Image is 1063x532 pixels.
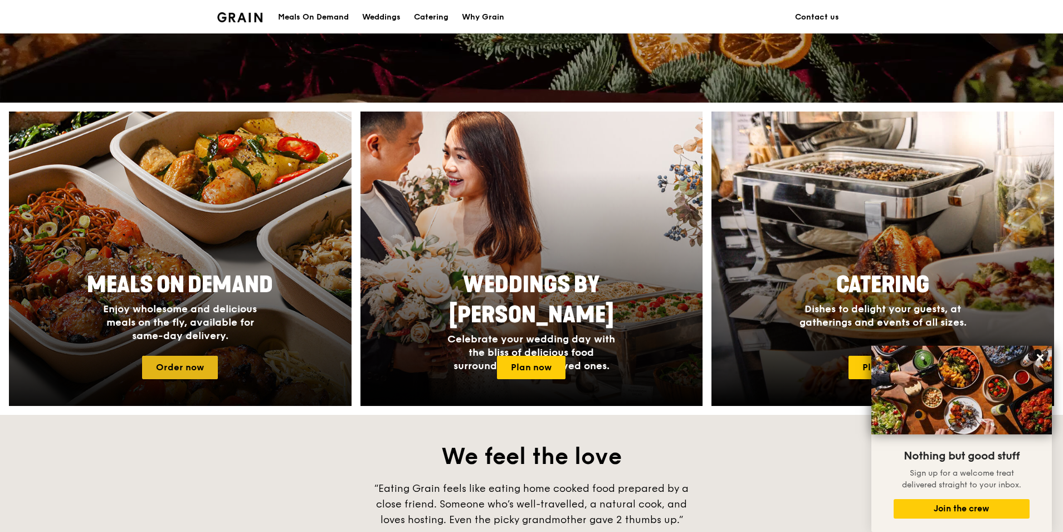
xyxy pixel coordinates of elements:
button: Close [1031,349,1049,366]
a: Catering [407,1,455,34]
a: Weddings [355,1,407,34]
a: CateringDishes to delight your guests, at gatherings and events of all sizes.Plan now [711,112,1054,406]
a: Meals On DemandEnjoy wholesome and delicious meals on the fly, available for same-day delivery.Or... [9,112,352,406]
img: weddings-card.4f3003b8.jpg [360,112,703,406]
span: Celebrate your wedding day with the bliss of delicious food surrounded by your loved ones. [447,333,615,372]
span: Dishes to delight your guests, at gatherings and events of all sizes. [799,303,967,328]
div: Catering [414,1,448,34]
span: Meals On Demand [87,272,273,298]
a: Plan now [497,356,565,379]
a: Plan now [849,356,917,379]
span: Enjoy wholesome and delicious meals on the fly, available for same-day delivery. [103,303,257,342]
a: Why Grain [455,1,511,34]
a: Order now [142,356,218,379]
span: Weddings by [PERSON_NAME] [449,272,614,328]
button: Join the crew [894,499,1030,519]
a: Contact us [788,1,846,34]
img: DSC07876-Edit02-Large.jpeg [871,346,1052,434]
div: Why Grain [462,1,504,34]
img: Grain [217,12,262,22]
div: Weddings [362,1,401,34]
img: catering-card.e1cfaf3e.jpg [711,112,1054,406]
a: Weddings by [PERSON_NAME]Celebrate your wedding day with the bliss of delicious food surrounded b... [360,112,703,406]
span: Catering [836,272,929,298]
div: “Eating Grain feels like eating home cooked food prepared by a close friend. Someone who’s well-t... [364,481,699,528]
div: Meals On Demand [278,1,349,34]
span: Nothing but good stuff [904,449,1020,463]
span: Sign up for a welcome treat delivered straight to your inbox. [902,468,1021,490]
